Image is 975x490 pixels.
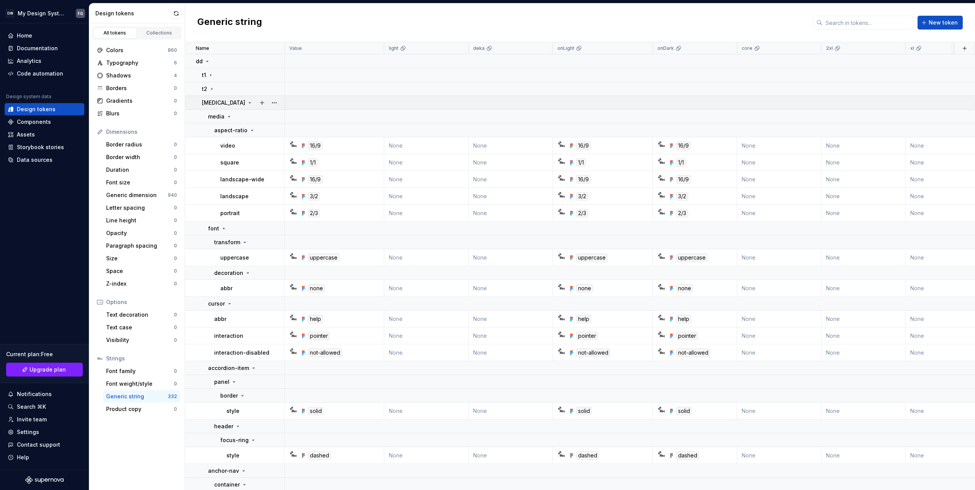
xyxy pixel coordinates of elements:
[17,428,39,436] div: Settings
[78,10,83,16] div: FQ
[106,336,174,344] div: Visibility
[208,113,224,120] p: media
[5,154,84,166] a: Data sources
[17,118,51,126] div: Components
[214,378,229,386] p: panel
[103,164,180,176] a: Duration0
[94,69,180,82] a: Shadows4
[174,179,177,186] div: 0
[103,151,180,163] a: Border width0
[29,366,66,373] span: Upgrade plan
[106,267,174,275] div: Space
[469,311,553,327] td: None
[821,447,906,464] td: None
[557,45,574,51] p: onLight
[5,67,84,80] a: Code automation
[5,116,84,128] a: Components
[469,188,553,205] td: None
[174,217,177,224] div: 0
[17,390,52,398] div: Notifications
[214,423,233,430] p: header
[202,85,207,93] p: t2
[103,309,180,321] a: Text decoration0
[308,209,320,217] div: 2/3
[103,334,180,346] a: Visibility0
[821,344,906,361] td: None
[94,44,180,56] a: Colors860
[308,158,318,167] div: 1/1
[308,407,324,415] div: solid
[17,454,29,461] div: Help
[214,332,243,340] p: interaction
[174,98,177,104] div: 0
[576,192,588,201] div: 3/2
[106,217,174,224] div: Line height
[106,204,174,212] div: Letter spacing
[103,390,180,403] a: Generic string332
[17,32,32,39] div: Home
[214,315,226,323] p: abbr
[576,175,591,184] div: 16/9
[469,327,553,344] td: None
[737,154,821,171] td: None
[103,138,180,151] a: Border radius0
[384,171,469,188] td: None
[94,95,180,107] a: Gradients0
[202,71,206,79] p: t1
[308,175,323,184] div: 16/9
[168,393,177,400] div: 332
[226,407,239,415] p: style
[5,42,84,54] a: Documentation
[174,230,177,236] div: 0
[737,344,821,361] td: None
[106,59,174,67] div: Typography
[220,209,240,217] p: portrait
[469,171,553,188] td: None
[657,45,674,51] p: onDark
[384,154,469,171] td: None
[106,46,168,54] div: Colors
[174,406,177,412] div: 0
[384,188,469,205] td: None
[94,107,180,120] a: Blurs0
[389,45,398,51] p: light
[220,284,233,292] p: abbr
[5,388,84,400] button: Notifications
[17,70,63,77] div: Code automation
[174,141,177,148] div: 0
[5,9,15,18] div: DW
[214,349,269,357] p: interaction-disabled
[308,192,320,201] div: 3/2
[174,72,177,79] div: 4
[576,451,599,460] div: dashed
[676,284,693,293] div: none
[5,30,84,42] a: Home
[676,349,710,357] div: not-allowed
[106,393,168,400] div: Generic string
[174,243,177,249] div: 0
[17,131,35,138] div: Assets
[821,188,906,205] td: None
[737,188,821,205] td: None
[106,153,174,161] div: Border width
[6,94,51,100] div: Design system data
[473,45,485,51] p: deka
[208,467,239,475] p: anchor-nav
[676,253,708,262] div: uppercase
[174,337,177,343] div: 0
[95,10,171,17] div: Design tokens
[676,332,698,340] div: pointer
[17,105,56,113] div: Design tokens
[742,45,752,51] p: core
[384,205,469,222] td: None
[174,368,177,374] div: 0
[576,158,586,167] div: 1/1
[103,202,180,214] a: Letter spacing0
[103,252,180,265] a: Size0
[214,269,243,277] p: decoration
[6,350,83,358] div: Current plan : Free
[103,365,180,377] a: Font family0
[308,284,325,293] div: none
[676,209,688,217] div: 2/3
[17,143,64,151] div: Storybook stories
